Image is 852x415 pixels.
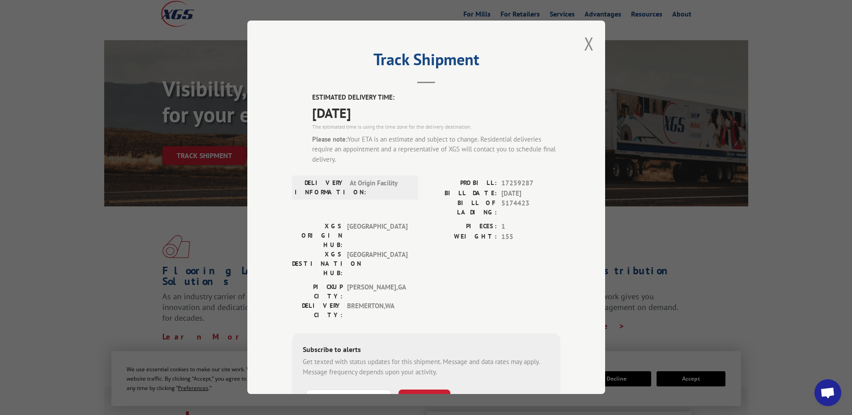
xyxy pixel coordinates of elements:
label: PIECES: [426,222,497,232]
span: [GEOGRAPHIC_DATA] [347,250,407,278]
span: 1 [501,222,560,232]
strong: Please note: [312,135,348,143]
div: Your ETA is an estimate and subject to change. Residential deliveries require an appointment and ... [312,134,560,165]
label: XGS ORIGIN HUB: [292,222,343,250]
label: XGS DESTINATION HUB: [292,250,343,278]
button: SUBSCRIBE [398,390,450,409]
div: Subscribe to alerts [303,344,550,357]
div: Get texted with status updates for this shipment. Message and data rates may apply. Message frequ... [303,357,550,377]
span: [DATE] [312,103,560,123]
label: ESTIMATED DELIVERY TIME: [312,93,560,103]
label: PICKUP CITY: [292,283,343,302]
input: Phone Number [306,390,391,409]
button: Close modal [584,32,594,55]
label: BILL OF LADING: [426,199,497,218]
span: [PERSON_NAME] , GA [347,283,407,302]
label: BILL DATE: [426,189,497,199]
div: The estimated time is using the time zone for the delivery destination. [312,123,560,131]
label: DELIVERY INFORMATION: [295,179,345,197]
span: At Origin Facility [350,179,410,197]
span: 5174423 [501,199,560,218]
label: DELIVERY CITY: [292,302,343,320]
span: BREMERTON , WA [347,302,407,320]
a: Open chat [814,379,841,406]
label: WEIGHT: [426,232,497,242]
span: 17259287 [501,179,560,189]
h2: Track Shipment [292,53,560,70]
label: PROBILL: [426,179,497,189]
span: 155 [501,232,560,242]
span: [DATE] [501,189,560,199]
span: [GEOGRAPHIC_DATA] [347,222,407,250]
